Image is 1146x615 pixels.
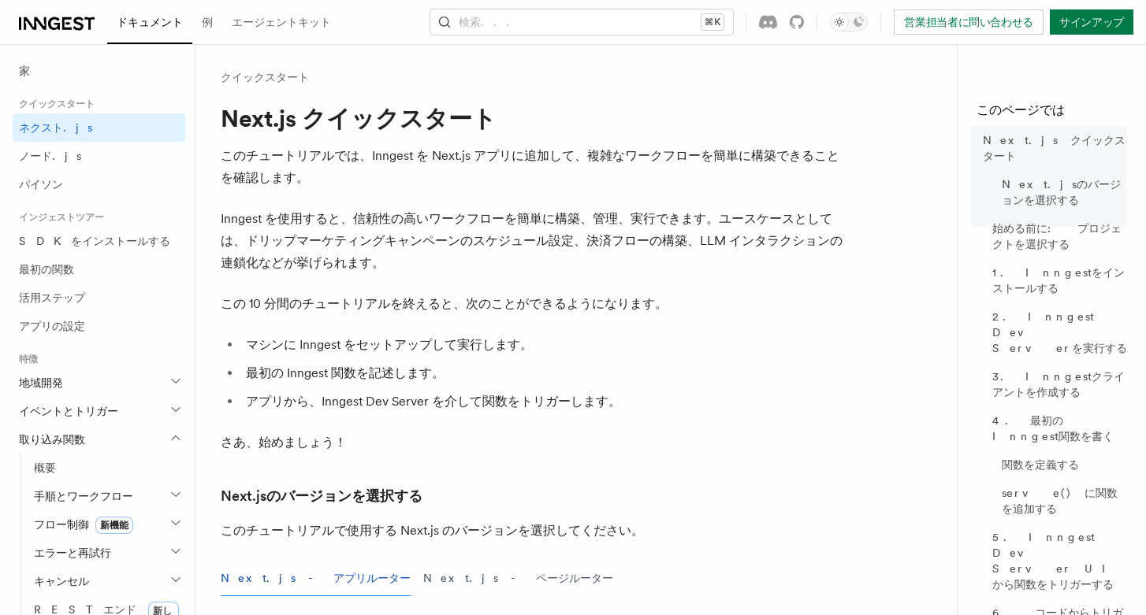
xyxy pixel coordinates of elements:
[986,362,1127,406] a: 3. Inngestクライアントを作成する
[28,454,185,482] a: 概要
[221,148,839,185] font: このチュートリアルでは、Inngest を Next.js アプリに追加して、複雑なワークフローを簡単に構築できることを確認します。
[221,71,309,83] font: クイックスタート
[1002,458,1079,471] font: 関数を定義する
[13,425,185,454] button: 取り込み関数
[19,291,85,304] font: 活用ステップ
[246,365,445,380] font: 最初の Inngest 関数を記述します。
[459,16,519,28] font: 検索...
[221,485,422,507] a: Next.jsのバージョンを選択する
[107,5,192,44] a: ドキュメント
[19,212,104,223] font: インジェストツアー
[28,539,185,567] button: エラーと再試行
[221,523,644,538] font: このチュートリアルで使用する Next.js のバージョンを選択してください。
[986,406,1127,450] a: 4. 最初のInngest関数を書く
[830,13,868,31] button: Toggle dark mode
[19,263,74,276] font: 最初の関数
[19,320,85,332] font: アプリの設定
[13,369,185,397] button: 地域開発
[100,520,128,531] font: 新機能
[192,5,222,43] a: 例
[13,170,185,198] a: パイソン
[1059,16,1124,28] font: サインアップ
[701,14,724,30] kbd: ⌘K
[904,16,1033,28] font: 営業担当者に問い合わせる
[1050,9,1133,35] a: サインアップ
[222,5,340,43] a: エージェントキット
[992,531,1119,591] font: 5. Inngest Dev Server UIから関数をトリガーする
[13,142,185,170] a: ノード.js
[992,370,1125,398] font: 3. Inngestクライアントを作成する
[19,65,30,77] font: 家
[19,98,95,109] font: クイックスタート
[221,435,347,450] font: さあ、始めましょう！
[423,572,613,584] font: Next.js - ページルーター
[1002,178,1121,206] font: Next.jsのバージョンを選択する
[992,310,1127,354] font: 2. Inngest Dev Serverを実行する
[117,16,183,28] font: ドキュメント
[19,433,85,446] font: 取り込み関数
[995,479,1127,523] a: serve() に関数を追加する
[246,337,533,352] font: マシンに Inngest をセットアップして実行します。
[19,405,118,417] font: イベントとトリガー
[992,266,1125,295] font: 1. Inngestをインストールする
[13,113,185,142] a: ネクスト.js
[28,510,185,539] button: フロー制御新機能
[13,397,185,425] button: イベントとトリガー
[992,414,1114,443] font: 4. 最初のInngest関数を書く
[221,296,668,311] font: この 10 分間のチュートリアルを終えると、次のことができるようになります。
[986,214,1127,258] a: 始める前に: プロジェクトを選択する
[1002,487,1118,515] font: serve() に関数を追加する
[13,227,185,255] a: SDKをインストールする
[28,482,185,510] button: 手順とワークフロー
[19,121,92,134] font: ネクスト.js
[221,211,843,270] font: Inngest を使用すると、信頼性の高いワークフローを簡単に構築、管理、実行できます。ユースケースとしては、ドリップマーケティングキャンペーンのスケジュール設定、決済フローの構築、LLM イン...
[13,283,185,312] a: 活用ステップ
[221,69,309,85] a: クイックスタート
[34,490,133,502] font: 手順とワークフロー
[221,104,497,132] font: Next.js クイックスタート
[221,572,411,584] font: Next.js - アプリルーター
[977,102,1065,117] font: このページでは
[992,222,1122,250] font: 始める前に: プロジェクトを選択する
[983,134,1126,162] font: Next.js クイックスタート
[894,9,1044,35] a: 営業担当者に問い合わせる
[995,450,1127,479] a: 関数を定義する
[19,178,63,191] font: パイソン
[221,487,422,504] font: Next.jsのバージョンを選択する
[28,567,185,595] button: キャンセル
[986,523,1127,598] a: 5. Inngest Dev Server UIから関数をトリガーする
[19,354,38,365] font: 特徴
[977,126,1127,170] a: Next.js クイックスタート
[995,170,1127,214] a: Next.jsのバージョンを選択する
[34,575,89,587] font: キャンセル
[19,150,81,162] font: ノード.js
[34,546,111,559] font: エラーと再試行
[430,9,733,35] button: 検索...⌘K
[34,518,89,531] font: フロー制御
[986,258,1127,302] a: 1. Inngestをインストールする
[202,16,213,28] font: 例
[13,255,185,283] a: 最初の関数
[13,57,185,85] a: 家
[986,302,1127,362] a: 2. Inngest Dev Serverを実行する
[19,376,63,389] font: 地域開発
[232,16,331,28] font: エージェントキット
[246,394,621,409] font: アプリから、Inngest Dev Server を介して関数をトリガーします。
[34,461,56,474] font: 概要
[19,235,170,247] font: SDKをインストールする
[13,312,185,340] a: アプリの設定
